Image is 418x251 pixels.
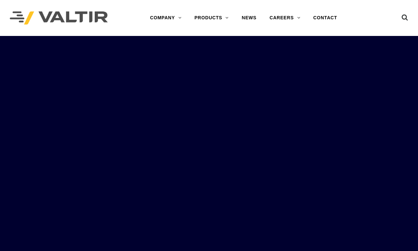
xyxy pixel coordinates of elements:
[144,11,188,25] a: COMPANY
[10,11,108,25] img: Valtir
[235,11,263,25] a: NEWS
[188,11,235,25] a: PRODUCTS
[307,11,344,25] a: CONTACT
[263,11,307,25] a: CAREERS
